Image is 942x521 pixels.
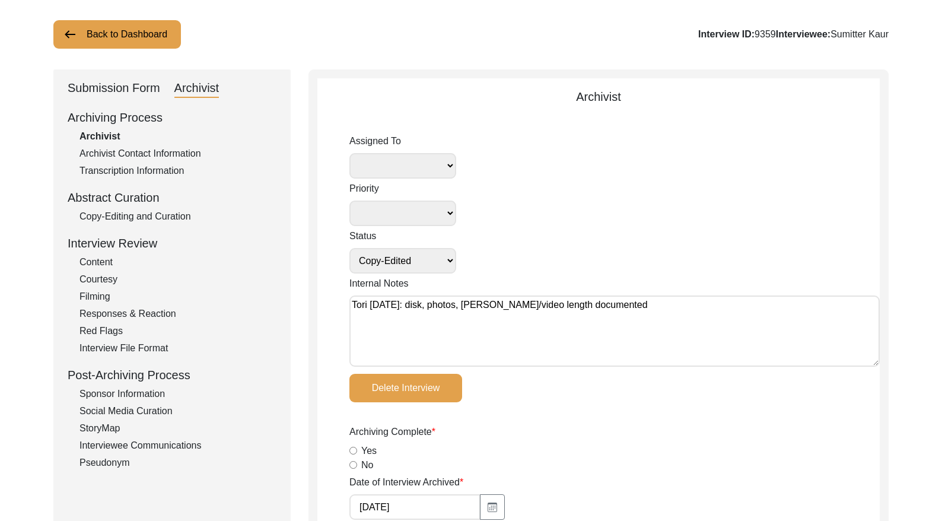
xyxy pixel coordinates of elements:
div: Archiving Process [68,109,276,126]
div: Courtesy [79,272,276,287]
div: Abstract Curation [68,189,276,207]
div: Red Flags [79,324,276,338]
div: Content [79,255,276,269]
label: Internal Notes [349,277,409,291]
div: Transcription Information [79,164,276,178]
div: Interview File Format [79,341,276,355]
div: Copy-Editing and Curation [79,209,276,224]
label: Yes [361,444,377,458]
div: StoryMap [79,421,276,436]
div: Sponsor Information [79,387,276,401]
label: Status [349,229,456,243]
label: Priority [349,182,456,196]
label: Date of Interview Archived [349,475,463,490]
div: Archivist [79,129,276,144]
label: Assigned To [349,134,456,148]
label: No [361,458,373,472]
div: Archivist Contact Information [79,147,276,161]
input: MM/DD/YYYY [349,494,480,520]
div: Archivist [317,88,880,106]
div: Interviewee Communications [79,439,276,453]
div: Pseudonym [79,456,276,470]
div: Social Media Curation [79,404,276,418]
div: Responses & Reaction [79,307,276,321]
div: Submission Form [68,79,160,98]
div: 9359 Sumitter Kaur [698,27,889,42]
div: Post-Archiving Process [68,366,276,384]
button: Delete Interview [349,374,462,402]
div: Interview Review [68,234,276,252]
img: arrow-left.png [63,27,77,42]
b: Interviewee: [776,29,830,39]
button: Back to Dashboard [53,20,181,49]
div: Archivist [174,79,219,98]
div: Filming [79,290,276,304]
label: Archiving Complete [349,425,435,439]
b: Interview ID: [698,29,755,39]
